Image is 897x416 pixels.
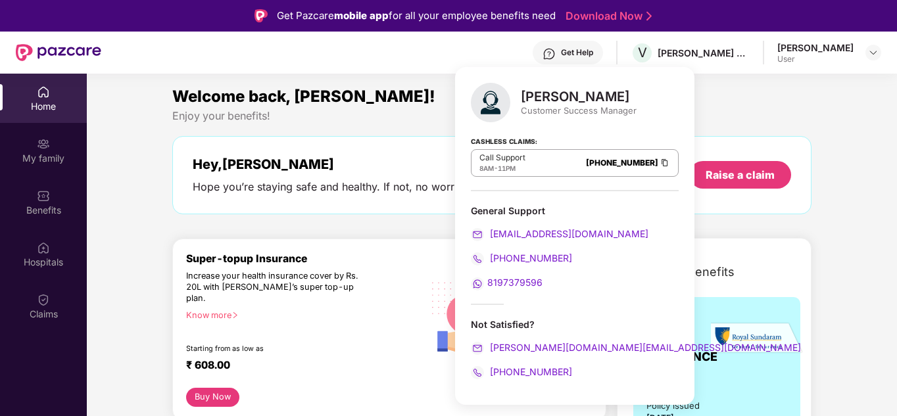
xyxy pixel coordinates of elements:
img: svg+xml;base64,PHN2ZyBpZD0iQmVuZWZpdHMiIHhtbG5zPSJodHRwOi8vd3d3LnczLm9yZy8yMDAwL3N2ZyIgd2lkdGg9Ij... [37,189,50,202]
span: [PHONE_NUMBER] [487,252,572,264]
span: [PHONE_NUMBER] [487,366,572,377]
div: Get Pazcare for all your employee benefits need [277,8,556,24]
span: right [231,312,239,319]
img: svg+xml;base64,PHN2ZyB4bWxucz0iaHR0cDovL3d3dy53My5vcmcvMjAwMC9zdmciIHhtbG5zOnhsaW5rPSJodHRwOi8vd3... [471,83,510,122]
div: Starting from as low as [186,344,368,354]
a: Download Now [566,9,648,23]
div: [PERSON_NAME] ESTATES DEVELOPERS PRIVATE LIMITED [658,47,750,59]
img: svg+xml;base64,PHN2ZyB4bWxucz0iaHR0cDovL3d3dy53My5vcmcvMjAwMC9zdmciIHhtbG5zOnhsaW5rPSJodHRwOi8vd3... [424,268,525,371]
span: V [638,45,647,60]
img: svg+xml;base64,PHN2ZyB4bWxucz0iaHR0cDovL3d3dy53My5vcmcvMjAwMC9zdmciIHdpZHRoPSIyMCIgaGVpZ2h0PSIyMC... [471,252,484,266]
div: - [479,163,525,173]
img: Clipboard Icon [660,157,670,168]
div: Know more [186,310,416,319]
img: svg+xml;base64,PHN2ZyBpZD0iSGVscC0zMngzMiIgeG1sbnM9Imh0dHA6Ly93d3cudzMub3JnLzIwMDAvc3ZnIiB3aWR0aD... [543,47,556,60]
img: Stroke [646,9,652,23]
div: Not Satisfied? [471,318,679,379]
div: Super-topup Insurance [186,252,424,265]
span: Welcome back, [PERSON_NAME]! [172,87,435,106]
div: Raise a claim [706,168,775,182]
div: ₹ 608.00 [186,359,410,375]
img: svg+xml;base64,PHN2ZyBpZD0iQ2xhaW0iIHhtbG5zPSJodHRwOi8vd3d3LnczLm9yZy8yMDAwL3N2ZyIgd2lkdGg9IjIwIi... [37,293,50,306]
button: Buy Now [186,388,239,407]
img: Logo [255,9,268,22]
div: Not Satisfied? [471,318,679,331]
span: [EMAIL_ADDRESS][DOMAIN_NAME] [487,228,648,239]
img: svg+xml;base64,PHN2ZyBpZD0iRHJvcGRvd24tMzJ4MzIiIHhtbG5zPSJodHRwOi8vd3d3LnczLm9yZy8yMDAwL3N2ZyIgd2... [868,47,879,58]
span: 8197379596 [487,277,543,288]
div: Increase your health insurance cover by Rs. 20L with [PERSON_NAME]’s super top-up plan. [186,271,366,304]
img: svg+xml;base64,PHN2ZyBpZD0iSG9zcGl0YWxzIiB4bWxucz0iaHR0cDovL3d3dy53My5vcmcvMjAwMC9zdmciIHdpZHRoPS... [37,241,50,254]
a: 8197379596 [471,277,543,288]
div: Hope you’re staying safe and healthy. If not, no worries. We’re here to help. [193,180,569,194]
span: 11PM [498,164,516,172]
strong: mobile app [334,9,389,22]
img: svg+xml;base64,PHN2ZyBpZD0iSG9tZSIgeG1sbnM9Imh0dHA6Ly93d3cudzMub3JnLzIwMDAvc3ZnIiB3aWR0aD0iMjAiIG... [37,85,50,99]
p: Call Support [479,152,525,163]
div: User [777,54,854,64]
a: [EMAIL_ADDRESS][DOMAIN_NAME] [471,228,648,239]
div: Get Help [561,47,593,58]
img: insurerLogo [711,322,803,354]
div: Hey, [PERSON_NAME] [193,156,569,172]
div: [PERSON_NAME] [777,41,854,54]
a: [PHONE_NUMBER] [586,158,658,168]
a: [PHONE_NUMBER] [471,366,572,377]
div: Customer Success Manager [521,104,637,116]
img: svg+xml;base64,PHN2ZyB4bWxucz0iaHR0cDovL3d3dy53My5vcmcvMjAwMC9zdmciIHdpZHRoPSIyMCIgaGVpZ2h0PSIyMC... [471,228,484,241]
div: General Support [471,204,679,290]
img: svg+xml;base64,PHN2ZyB3aWR0aD0iMjAiIGhlaWdodD0iMjAiIHZpZXdCb3g9IjAgMCAyMCAyMCIgZmlsbD0ibm9uZSIgeG... [37,137,50,150]
div: [PERSON_NAME] [521,89,637,104]
span: 8AM [479,164,494,172]
div: Enjoy your benefits! [172,109,812,123]
a: [PERSON_NAME][DOMAIN_NAME][EMAIL_ADDRESS][DOMAIN_NAME] [471,342,801,353]
img: svg+xml;base64,PHN2ZyB4bWxucz0iaHR0cDovL3d3dy53My5vcmcvMjAwMC9zdmciIHdpZHRoPSIyMCIgaGVpZ2h0PSIyMC... [471,277,484,290]
img: svg+xml;base64,PHN2ZyB4bWxucz0iaHR0cDovL3d3dy53My5vcmcvMjAwMC9zdmciIHdpZHRoPSIyMCIgaGVpZ2h0PSIyMC... [471,342,484,355]
span: [PERSON_NAME][DOMAIN_NAME][EMAIL_ADDRESS][DOMAIN_NAME] [487,342,801,353]
img: New Pazcare Logo [16,44,101,61]
strong: Cashless Claims: [471,133,537,148]
a: [PHONE_NUMBER] [471,252,572,264]
div: General Support [471,204,679,217]
img: svg+xml;base64,PHN2ZyB4bWxucz0iaHR0cDovL3d3dy53My5vcmcvMjAwMC9zdmciIHdpZHRoPSIyMCIgaGVpZ2h0PSIyMC... [471,366,484,379]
